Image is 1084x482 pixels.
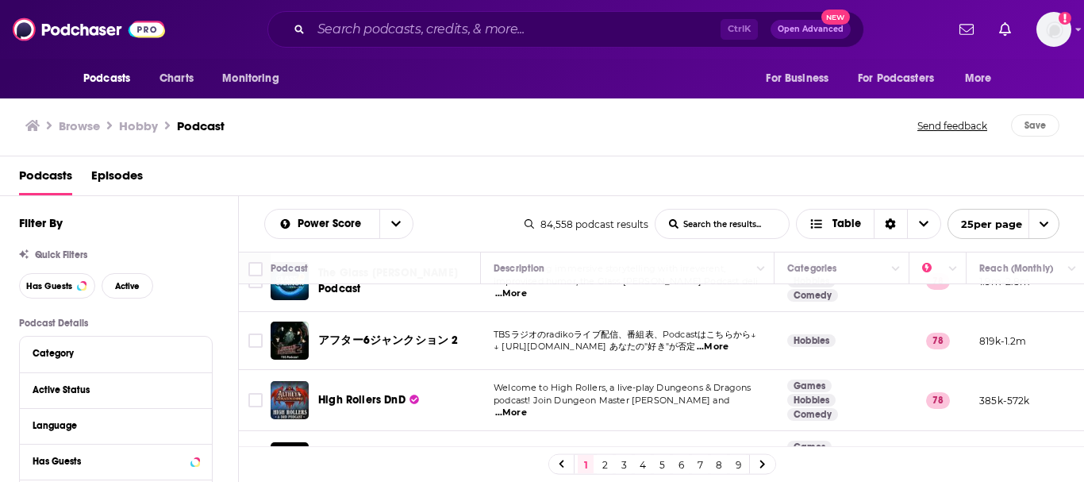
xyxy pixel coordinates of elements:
[177,118,225,133] h3: Podcast
[787,394,836,407] a: Hobbies
[83,67,130,90] span: Podcasts
[922,259,944,278] div: Power Score
[265,218,379,229] button: open menu
[954,64,1012,94] button: open menu
[248,393,263,407] span: Toggle select row
[858,67,934,90] span: For Podcasters
[796,209,941,239] button: Choose View
[494,395,729,406] span: podcast! Join Dungeon Master [PERSON_NAME] and
[318,393,406,407] span: High Rollers DnD
[711,455,727,474] a: 8
[160,67,194,90] span: Charts
[578,455,594,474] a: 1
[494,341,695,352] span: ↓ [URL][DOMAIN_NAME] あなたの"好き"が否定
[848,64,957,94] button: open menu
[944,260,963,279] button: Column Actions
[267,11,864,48] div: Search podcasts, credits, & more...
[1036,12,1071,47] button: Show profile menu
[248,274,263,288] span: Toggle select row
[494,276,758,287] span: improvised humor, the Glass [PERSON_NAME] Podcast deli
[926,392,950,408] p: 78
[771,20,851,39] button: Open AdvancedNew
[102,273,153,299] button: Active
[318,392,419,408] a: High Rollers DnD
[271,259,308,278] div: Podcast
[379,210,413,238] button: open menu
[979,394,1030,407] p: 385k-572k
[222,67,279,90] span: Monitoring
[787,380,832,392] a: Games
[979,259,1053,278] div: Reach (Monthly)
[730,455,746,474] a: 9
[495,287,527,300] span: ...More
[33,451,199,471] button: Has Guests
[211,64,299,94] button: open menu
[886,260,905,279] button: Column Actions
[271,322,309,360] a: アフター6ジャンクション 2
[248,334,263,348] span: Toggle select row
[926,333,950,349] p: 78
[654,455,670,474] a: 5
[33,384,189,395] div: Active Status
[1036,12,1071,47] span: Logged in as alisoncerri
[787,289,838,302] a: Comedy
[692,455,708,474] a: 7
[597,455,613,474] a: 2
[948,212,1022,237] span: 25 per page
[1059,12,1071,25] svg: Add a profile image
[119,118,158,133] h1: Hobby
[318,334,458,347] span: アフター6ジャンクション 2
[913,114,992,137] button: Send feedback
[33,415,199,435] button: Language
[33,420,189,431] div: Language
[33,380,199,399] button: Active Status
[979,334,1027,348] p: 819k-1.2m
[115,282,140,291] span: Active
[59,118,100,133] a: Browse
[494,329,756,340] span: TBSラジオのradikoライブ配信、番組表、Podcastはこちらから↓
[953,16,980,43] a: Show notifications dropdown
[721,19,758,40] span: Ctrl K
[1036,12,1071,47] img: User Profile
[318,333,458,349] a: アフター6ジャンクション 2
[525,218,648,230] div: 84,558 podcast results
[91,163,143,195] a: Episodes
[495,407,527,419] span: ...More
[993,16,1017,43] a: Show notifications dropdown
[821,10,850,25] span: New
[33,343,199,363] button: Category
[494,382,751,393] span: Welcome to High Rollers, a live-play Dungeons & Dragons
[13,14,165,44] img: Podchaser - Follow, Share and Rate Podcasts
[271,381,309,419] img: High Rollers DnD
[149,64,203,94] a: Charts
[766,67,828,90] span: For Business
[751,260,771,279] button: Column Actions
[1063,260,1082,279] button: Column Actions
[19,215,63,230] h2: Filter By
[697,341,728,353] span: ...More
[755,64,848,94] button: open menu
[673,455,689,474] a: 6
[271,442,309,480] img: The Command Zone
[778,25,844,33] span: Open Advanced
[19,163,72,195] a: Podcasts
[874,210,907,238] div: Sort Direction
[787,334,836,347] a: Hobbies
[298,218,367,229] span: Power Score
[787,259,836,278] div: Categories
[787,441,832,453] a: Games
[33,348,189,359] div: Category
[494,259,544,278] div: Description
[35,249,87,260] span: Quick Filters
[635,455,651,474] a: 4
[832,218,861,229] span: Table
[311,17,721,42] input: Search podcasts, credits, & more...
[72,64,151,94] button: open menu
